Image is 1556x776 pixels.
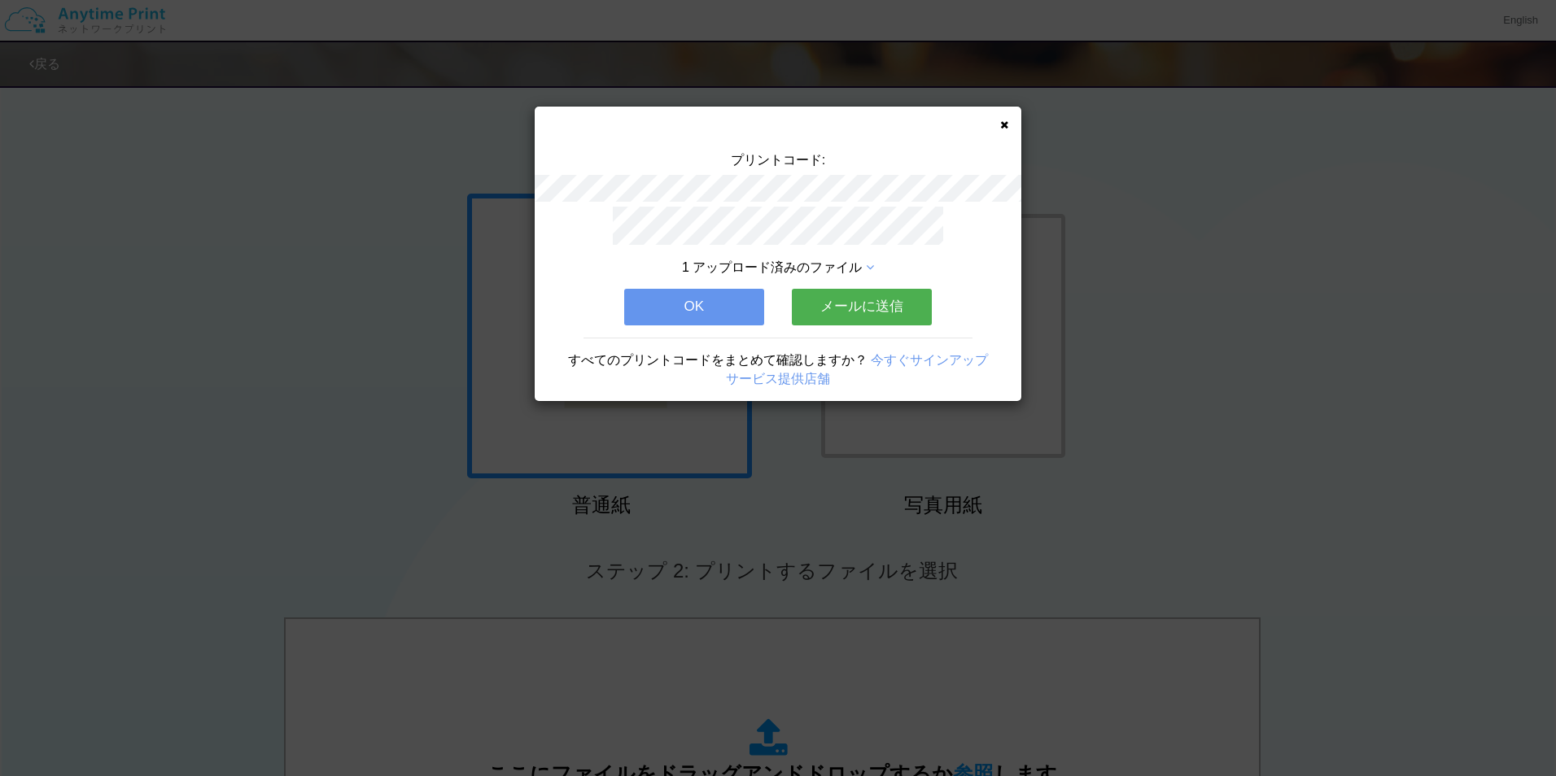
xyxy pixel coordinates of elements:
a: サービス提供店舗 [726,372,830,386]
button: OK [624,289,764,325]
span: 1 アップロード済みのファイル [682,260,862,274]
a: 今すぐサインアップ [871,353,988,367]
button: メールに送信 [792,289,932,325]
span: すべてのプリントコードをまとめて確認しますか？ [568,353,868,367]
span: プリントコード: [731,153,825,167]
